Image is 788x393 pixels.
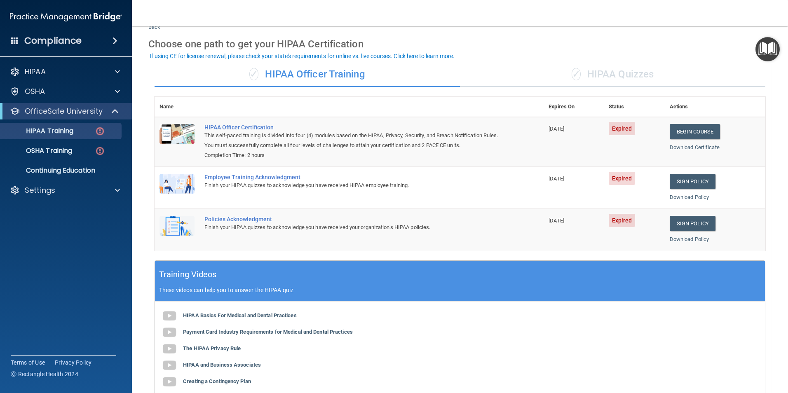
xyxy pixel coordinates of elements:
[670,236,709,242] a: Download Policy
[10,185,120,195] a: Settings
[155,97,199,117] th: Name
[549,126,564,132] span: [DATE]
[161,374,178,390] img: gray_youtube_icon.38fcd6cc.png
[183,362,261,368] b: HIPAA and Business Associates
[460,62,765,87] div: HIPAA Quizzes
[148,14,160,30] a: Back
[25,87,45,96] p: OSHA
[25,67,46,77] p: HIPAA
[155,62,460,87] div: HIPAA Officer Training
[25,106,103,116] p: OfficeSafe University
[183,345,241,351] b: The HIPAA Privacy Rule
[549,218,564,224] span: [DATE]
[204,174,502,180] div: Employee Training Acknowledgment
[604,97,665,117] th: Status
[5,127,73,135] p: HIPAA Training
[670,124,720,139] a: Begin Course
[10,67,120,77] a: HIPAA
[161,357,178,374] img: gray_youtube_icon.38fcd6cc.png
[665,97,765,117] th: Actions
[755,37,780,61] button: Open Resource Center
[204,131,502,150] div: This self-paced training is divided into four (4) modules based on the HIPAA, Privacy, Security, ...
[95,146,105,156] img: danger-circle.6113f641.png
[183,312,297,318] b: HIPAA Basics For Medical and Dental Practices
[572,68,581,80] span: ✓
[148,52,456,60] button: If using CE for license renewal, please check your state's requirements for online vs. live cours...
[670,144,720,150] a: Download Certificate
[24,35,82,47] h4: Compliance
[11,370,78,378] span: Ⓒ Rectangle Health 2024
[549,175,564,182] span: [DATE]
[10,87,120,96] a: OSHA
[5,166,118,175] p: Continuing Education
[249,68,258,80] span: ✓
[183,329,353,335] b: Payment Card Industry Requirements for Medical and Dental Practices
[670,174,715,189] a: Sign Policy
[161,308,178,324] img: gray_youtube_icon.38fcd6cc.png
[95,126,105,136] img: danger-circle.6113f641.png
[159,267,217,282] h5: Training Videos
[747,336,778,367] iframe: Drift Widget Chat Controller
[25,185,55,195] p: Settings
[150,53,455,59] div: If using CE for license renewal, please check your state's requirements for online vs. live cours...
[183,378,251,384] b: Creating a Contingency Plan
[609,172,636,185] span: Expired
[609,122,636,135] span: Expired
[204,124,502,131] a: HIPAA Officer Certification
[670,194,709,200] a: Download Policy
[161,324,178,341] img: gray_youtube_icon.38fcd6cc.png
[204,150,502,160] div: Completion Time: 2 hours
[10,9,122,25] img: PMB logo
[609,214,636,227] span: Expired
[161,341,178,357] img: gray_youtube_icon.38fcd6cc.png
[544,97,603,117] th: Expires On
[204,222,502,232] div: Finish your HIPAA quizzes to acknowledge you have received your organization’s HIPAA policies.
[148,32,772,56] div: Choose one path to get your HIPAA Certification
[159,287,761,293] p: These videos can help you to answer the HIPAA quiz
[204,216,502,222] div: Policies Acknowledgment
[55,358,92,367] a: Privacy Policy
[670,216,715,231] a: Sign Policy
[5,147,72,155] p: OSHA Training
[10,106,120,116] a: OfficeSafe University
[11,358,45,367] a: Terms of Use
[204,180,502,190] div: Finish your HIPAA quizzes to acknowledge you have received HIPAA employee training.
